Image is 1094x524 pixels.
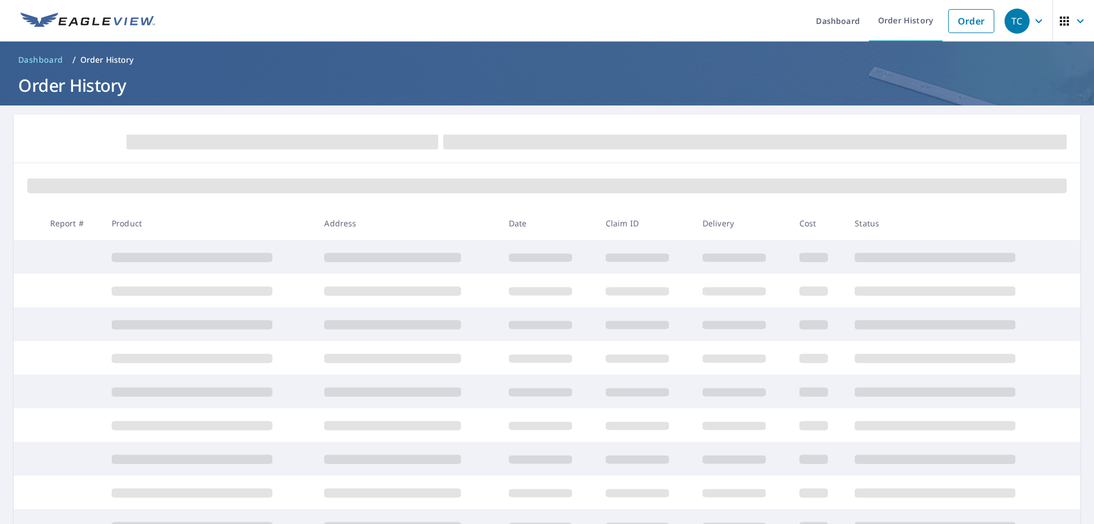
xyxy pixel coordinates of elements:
[14,74,1080,97] h1: Order History
[41,206,103,240] th: Report #
[14,51,68,69] a: Dashboard
[790,206,846,240] th: Cost
[315,206,499,240] th: Address
[500,206,597,240] th: Date
[80,54,134,66] p: Order History
[72,53,76,67] li: /
[1005,9,1030,34] div: TC
[14,51,1080,69] nav: breadcrumb
[846,206,1059,240] th: Status
[103,206,315,240] th: Product
[21,13,155,30] img: EV Logo
[597,206,693,240] th: Claim ID
[948,9,994,33] a: Order
[693,206,790,240] th: Delivery
[18,54,63,66] span: Dashboard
